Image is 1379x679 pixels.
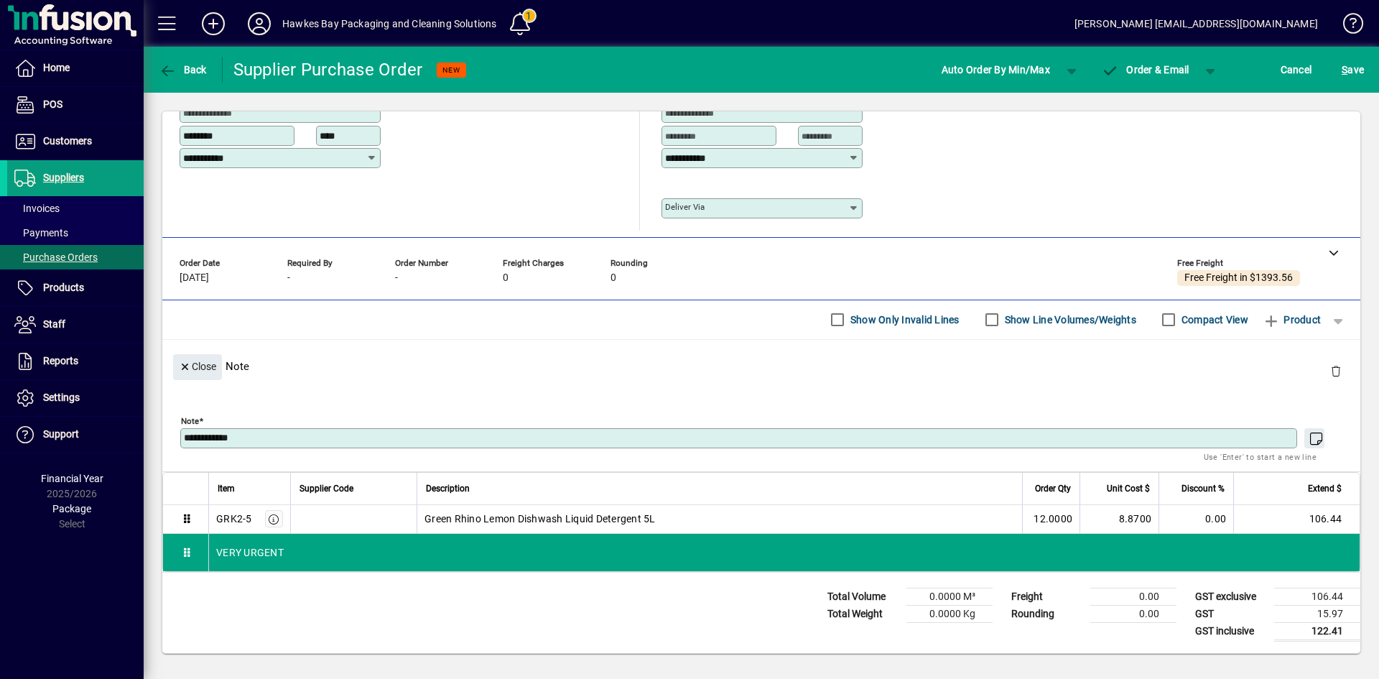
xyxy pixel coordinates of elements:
[144,57,223,83] app-page-header-button: Back
[1184,272,1293,284] span: Free Freight in $1393.56
[1332,3,1361,50] a: Knowledge Base
[1035,481,1071,496] span: Order Qty
[159,64,207,75] span: Back
[1274,588,1360,605] td: 106.44
[424,512,656,526] span: Green Rhino Lemon Dishwash Liquid Detergent 5L
[1079,505,1159,534] td: 8.8700
[190,11,236,37] button: Add
[1074,12,1318,35] div: [PERSON_NAME] [EMAIL_ADDRESS][DOMAIN_NAME]
[7,245,144,269] a: Purchase Orders
[218,481,235,496] span: Item
[14,251,98,263] span: Purchase Orders
[41,473,103,484] span: Financial Year
[820,588,906,605] td: Total Volume
[170,360,226,373] app-page-header-button: Close
[233,58,423,81] div: Supplier Purchase Order
[1308,481,1342,496] span: Extend $
[1002,313,1136,327] label: Show Line Volumes/Weights
[287,272,290,284] span: -
[610,272,616,284] span: 0
[1255,307,1328,333] button: Product
[236,11,282,37] button: Profile
[43,428,79,440] span: Support
[1095,57,1197,83] button: Order & Email
[7,380,144,416] a: Settings
[1004,588,1090,605] td: Freight
[7,343,144,379] a: Reports
[1188,622,1274,640] td: GST inclusive
[1188,605,1274,622] td: GST
[503,272,509,284] span: 0
[7,196,144,221] a: Invoices
[1022,505,1079,534] td: 12.0000
[7,270,144,306] a: Products
[7,221,144,245] a: Payments
[1342,58,1364,81] span: ave
[426,481,470,496] span: Description
[1233,505,1360,534] td: 106.44
[1338,57,1368,83] button: Save
[1319,354,1353,389] button: Delete
[1277,57,1316,83] button: Cancel
[52,503,91,514] span: Package
[1107,481,1150,496] span: Unit Cost $
[395,272,398,284] span: -
[7,50,144,86] a: Home
[209,534,1360,571] div: VERY URGENT
[848,313,960,327] label: Show Only Invalid Lines
[43,172,84,183] span: Suppliers
[1090,588,1176,605] td: 0.00
[162,340,1360,392] div: Note
[942,58,1050,81] span: Auto Order By Min/Max
[216,512,252,526] div: GRK2-5
[442,65,460,75] span: NEW
[43,355,78,366] span: Reports
[282,12,497,35] div: Hawkes Bay Packaging and Cleaning Solutions
[14,227,68,239] span: Payments
[173,354,222,380] button: Close
[43,318,65,330] span: Staff
[1181,481,1225,496] span: Discount %
[1179,313,1248,327] label: Compact View
[1274,622,1360,640] td: 122.41
[181,415,199,425] mat-label: Note
[906,605,993,622] td: 0.0000 Kg
[43,135,92,147] span: Customers
[14,203,60,214] span: Invoices
[1274,605,1360,622] td: 15.97
[7,417,144,453] a: Support
[1263,308,1321,331] span: Product
[934,57,1057,83] button: Auto Order By Min/Max
[820,605,906,622] td: Total Weight
[1204,448,1317,465] mat-hint: Use 'Enter' to start a new line
[1188,588,1274,605] td: GST exclusive
[43,392,80,403] span: Settings
[906,588,993,605] td: 0.0000 M³
[43,62,70,73] span: Home
[1159,505,1233,534] td: 0.00
[1281,58,1312,81] span: Cancel
[1090,605,1176,622] td: 0.00
[1004,605,1090,622] td: Rounding
[665,202,705,212] mat-label: Deliver via
[300,481,353,496] span: Supplier Code
[1319,364,1353,377] app-page-header-button: Delete
[179,355,216,379] span: Close
[7,124,144,160] a: Customers
[155,57,210,83] button: Back
[43,282,84,293] span: Products
[43,98,62,110] span: POS
[180,272,209,284] span: [DATE]
[7,307,144,343] a: Staff
[1102,64,1189,75] span: Order & Email
[1342,64,1347,75] span: S
[7,87,144,123] a: POS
